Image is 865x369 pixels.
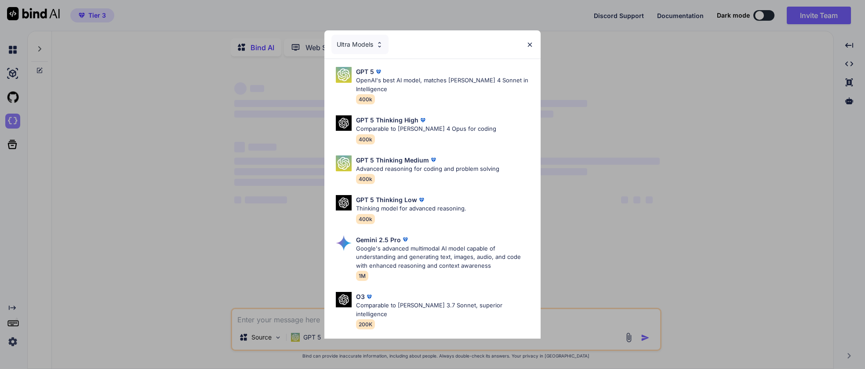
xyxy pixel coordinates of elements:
p: GPT 5 [356,67,374,76]
img: premium [365,292,374,301]
span: 400k [356,94,375,104]
img: premium [417,196,426,204]
img: Pick Models [376,41,383,48]
span: 400k [356,174,375,184]
span: 400k [356,214,375,224]
span: 200K [356,319,375,329]
img: Pick Models [336,292,352,307]
p: Comparable to [PERSON_NAME] 3.7 Sonnet, superior intelligence [356,301,534,318]
p: O3 [356,292,365,301]
p: Advanced reasoning for coding and problem solving [356,165,499,173]
p: GPT 5 Thinking High [356,115,418,125]
p: Comparable to [PERSON_NAME] 4 Opus for coding [356,125,496,133]
p: Thinking model for advanced reasoning. [356,204,466,213]
img: close [526,41,534,48]
img: premium [401,235,410,244]
img: Pick Models [336,155,352,171]
span: 400k [356,134,375,144]
img: premium [374,67,383,76]
p: GPT 5 Thinking Low [356,195,417,204]
img: premium [429,155,438,164]
p: Gemini 2.5 Pro [356,235,401,244]
p: GPT 5 Thinking Medium [356,155,429,165]
img: Pick Models [336,195,352,210]
span: 1M [356,271,368,281]
img: Pick Models [336,67,352,83]
img: Pick Models [336,115,352,131]
p: Google's advanced multimodal AI model capable of understanding and generating text, images, audio... [356,244,534,270]
div: Ultra Models [331,35,389,54]
img: Pick Models [336,235,352,251]
p: OpenAI's best AI model, matches [PERSON_NAME] 4 Sonnet in Intelligence [356,76,534,93]
img: premium [418,116,427,125]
